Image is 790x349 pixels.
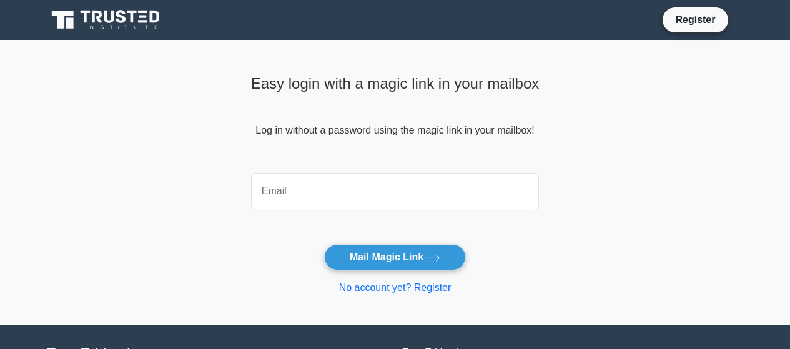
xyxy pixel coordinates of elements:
button: Mail Magic Link [324,244,466,270]
a: Register [668,12,723,27]
input: Email [251,173,540,209]
a: No account yet? Register [339,282,452,293]
h4: Easy login with a magic link in your mailbox [251,75,540,93]
div: Log in without a password using the magic link in your mailbox! [251,70,540,168]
